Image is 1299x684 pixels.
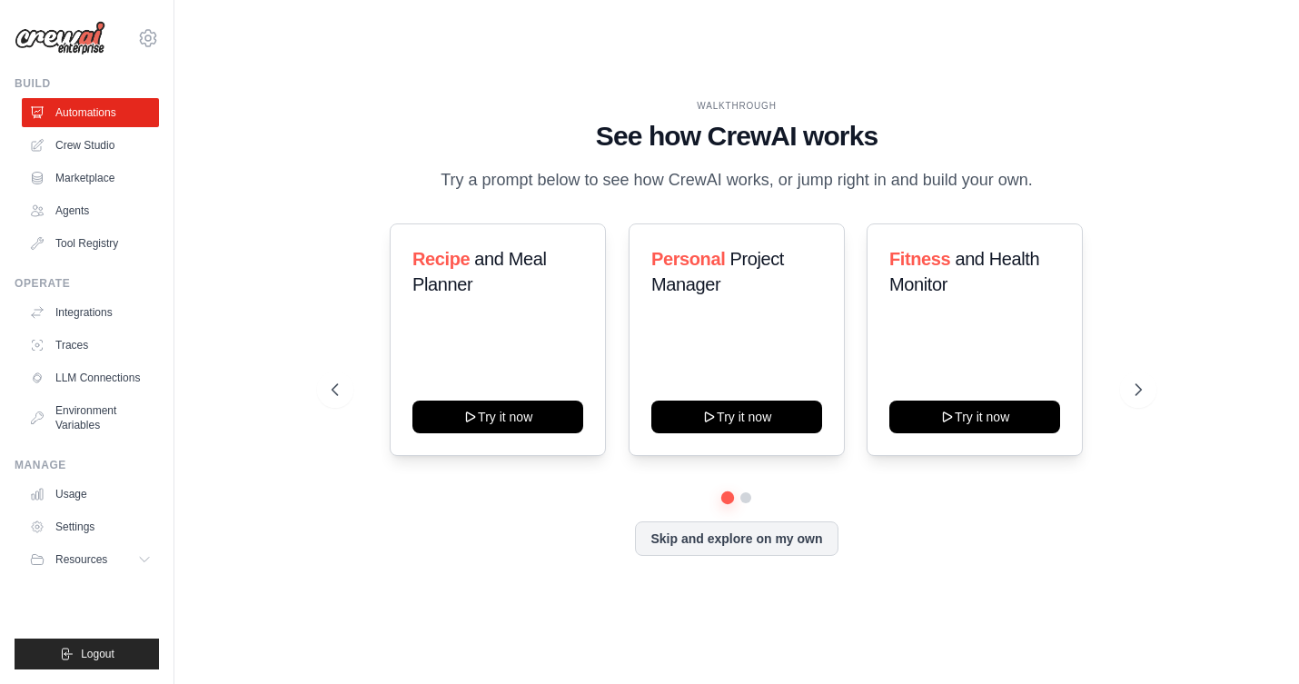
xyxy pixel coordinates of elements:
[651,249,725,269] span: Personal
[635,521,838,556] button: Skip and explore on my own
[15,276,159,291] div: Operate
[55,552,107,567] span: Resources
[22,363,159,392] a: LLM Connections
[889,249,950,269] span: Fitness
[15,21,105,55] img: Logo
[412,249,470,269] span: Recipe
[889,249,1039,294] span: and Health Monitor
[22,480,159,509] a: Usage
[412,401,583,433] button: Try it now
[651,249,784,294] span: Project Manager
[15,639,159,669] button: Logout
[22,98,159,127] a: Automations
[332,120,1141,153] h1: See how CrewAI works
[889,401,1060,433] button: Try it now
[22,545,159,574] button: Resources
[15,458,159,472] div: Manage
[15,76,159,91] div: Build
[651,401,822,433] button: Try it now
[22,229,159,258] a: Tool Registry
[22,196,159,225] a: Agents
[22,331,159,360] a: Traces
[22,298,159,327] a: Integrations
[22,131,159,160] a: Crew Studio
[81,647,114,661] span: Logout
[412,249,546,294] span: and Meal Planner
[332,99,1141,113] div: WALKTHROUGH
[431,167,1042,193] p: Try a prompt below to see how CrewAI works, or jump right in and build your own.
[22,164,159,193] a: Marketplace
[22,512,159,541] a: Settings
[22,396,159,440] a: Environment Variables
